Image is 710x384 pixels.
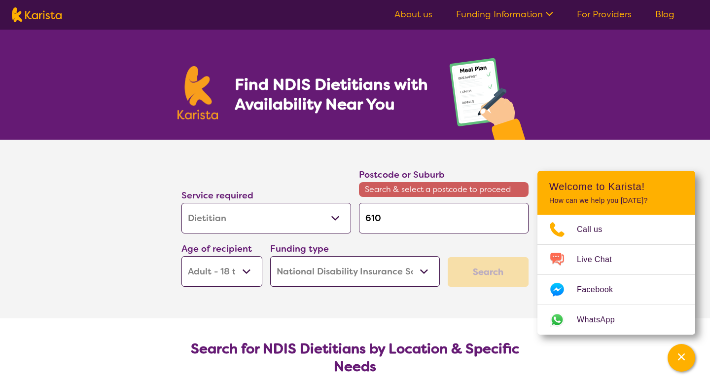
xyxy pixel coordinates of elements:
button: Channel Menu [668,344,695,372]
a: About us [394,8,432,20]
h2: Search for NDIS Dietitians by Location & Specific Needs [189,340,521,376]
span: Facebook [577,282,625,297]
a: Blog [655,8,674,20]
input: Type [359,203,529,233]
ul: Choose channel [537,215,695,335]
span: Live Chat [577,252,624,267]
span: WhatsApp [577,312,627,327]
label: Age of recipient [181,243,252,255]
p: How can we help you [DATE]? [549,196,683,205]
div: Channel Menu [537,171,695,335]
img: Karista logo [177,66,218,119]
label: Postcode or Suburb [359,169,445,181]
h2: Welcome to Karista! [549,181,683,192]
label: Service required [181,190,253,201]
span: Call us [577,222,614,237]
span: Search & select a postcode to proceed [359,182,529,197]
h1: Find NDIS Dietitians with Availability Near You [235,75,429,114]
label: Funding type [270,243,329,255]
img: Karista logo [12,7,62,22]
img: dietitian [446,53,532,140]
a: Funding Information [456,8,553,20]
a: For Providers [577,8,632,20]
a: Web link opens in a new tab. [537,305,695,335]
